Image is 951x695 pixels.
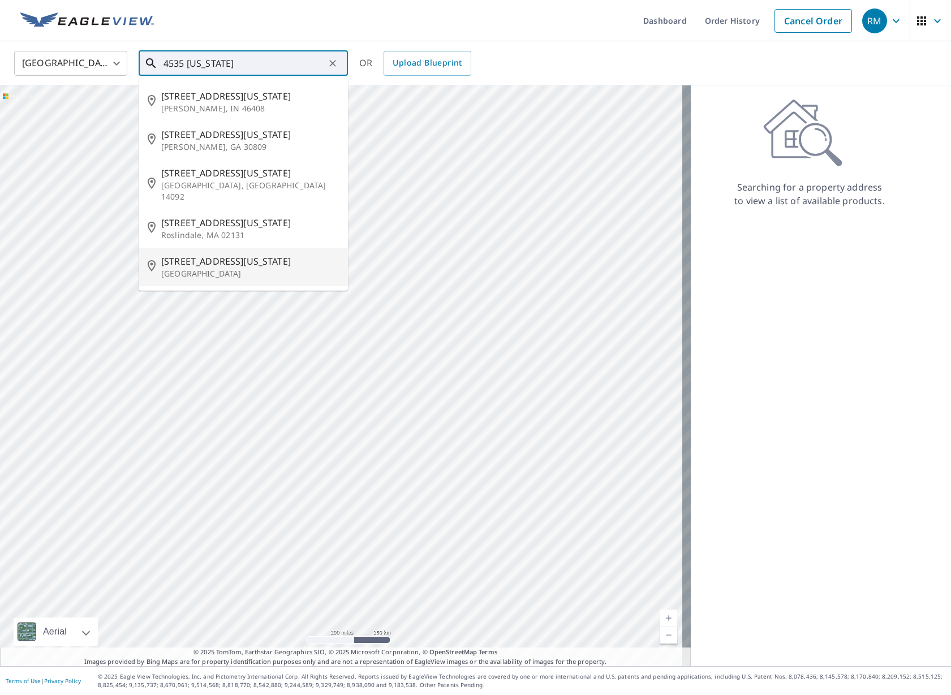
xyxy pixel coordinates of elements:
div: Aerial [14,618,98,646]
p: Searching for a property address to view a list of available products. [734,180,885,208]
a: Terms [479,647,497,656]
div: [GEOGRAPHIC_DATA] [14,48,127,79]
span: [STREET_ADDRESS][US_STATE] [161,166,339,180]
p: © 2025 Eagle View Technologies, Inc. and Pictometry International Corp. All Rights Reserved. Repo... [98,672,945,689]
a: Upload Blueprint [384,51,471,76]
p: | [6,677,81,684]
a: Current Level 5, Zoom Out [660,627,677,644]
button: Clear [325,55,341,71]
img: EV Logo [20,12,154,29]
p: Roslindale, MA 02131 [161,230,339,241]
p: [PERSON_NAME], IN 46408 [161,103,339,114]
input: Search by address or latitude-longitude [163,48,325,79]
span: [STREET_ADDRESS][US_STATE] [161,216,339,230]
p: [GEOGRAPHIC_DATA] [161,268,339,279]
a: Current Level 5, Zoom In [660,610,677,627]
a: Cancel Order [774,9,852,33]
span: Upload Blueprint [393,56,462,70]
a: Privacy Policy [44,677,81,685]
a: OpenStreetMap [429,647,477,656]
p: [GEOGRAPHIC_DATA], [GEOGRAPHIC_DATA] 14092 [161,180,339,202]
div: OR [359,51,471,76]
div: RM [862,8,887,33]
span: © 2025 TomTom, Earthstar Geographics SIO, © 2025 Microsoft Corporation, © [193,647,497,657]
div: Aerial [40,618,70,646]
span: [STREET_ADDRESS][US_STATE] [161,89,339,103]
p: [PERSON_NAME], GA 30809 [161,141,339,153]
a: Terms of Use [6,677,41,685]
span: [STREET_ADDRESS][US_STATE] [161,254,339,268]
span: [STREET_ADDRESS][US_STATE] [161,128,339,141]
